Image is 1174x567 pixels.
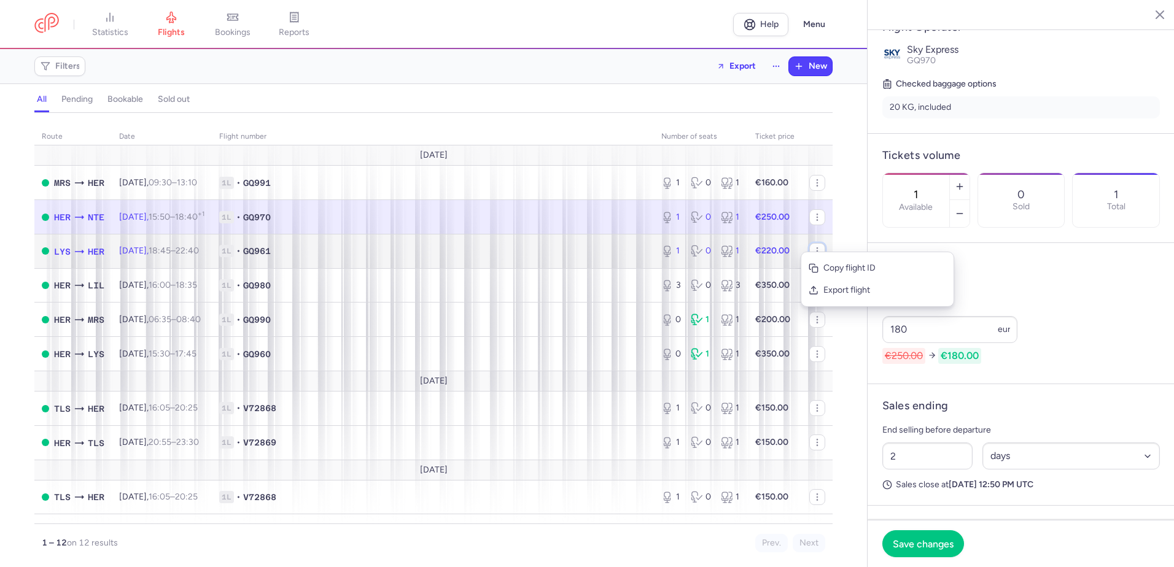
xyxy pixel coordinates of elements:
span: • [236,279,241,291]
time: 17:45 [175,349,196,359]
time: 16:05 [149,403,170,413]
span: [DATE] [420,376,448,386]
a: flights [141,11,202,38]
strong: €350.00 [755,349,790,359]
time: 20:55 [149,437,171,447]
span: • [236,211,241,223]
div: 1 [661,177,681,189]
span: MRS [88,313,104,326]
span: • [236,245,241,257]
strong: €220.00 [755,245,790,256]
div: 1 [721,348,741,360]
h4: all [37,94,47,105]
time: 08:40 [176,314,201,325]
span: on 12 results [67,538,118,548]
span: [DATE], [119,245,199,256]
span: 1L [219,211,234,223]
button: Export [709,56,764,76]
button: Filters [35,57,85,75]
button: Save changes [882,530,964,557]
th: number of seats [654,128,748,146]
strong: €200.00 [755,314,790,325]
span: – [149,403,198,413]
div: 1 [661,245,681,257]
span: – [149,245,199,256]
span: Export flight [823,284,946,296]
time: 16:05 [149,492,170,502]
span: [DATE], [119,212,204,222]
span: GQ991 [243,177,271,189]
span: GQ970 [243,211,271,223]
strong: €150.00 [755,437,788,447]
span: bookings [215,27,251,38]
span: HER [88,245,104,258]
h4: sold out [158,94,190,105]
span: HER [88,176,104,190]
span: – [149,349,196,359]
span: GQ960 [243,348,271,360]
strong: €150.00 [755,403,788,413]
div: 0 [691,279,710,291]
a: statistics [79,11,141,38]
span: [DATE], [119,492,198,502]
span: €250.00 [882,348,925,364]
th: Ticket price [748,128,802,146]
label: Available [899,202,933,212]
h4: Price [882,258,1160,272]
button: Next [793,534,825,552]
span: MRS [54,176,71,190]
span: HER [54,279,71,292]
p: End selling before departure [882,423,1160,438]
time: 20:25 [175,492,198,502]
div: 1 [661,491,681,503]
span: GQ990 [243,314,271,326]
span: – [149,437,199,447]
div: 1 [691,348,710,360]
time: 23:30 [176,437,199,447]
div: 1 [721,491,741,503]
p: Sales close at [882,479,1160,490]
time: 15:30 [149,349,170,359]
span: New [809,61,827,71]
span: GQ961 [243,245,271,257]
strong: €150.00 [755,492,788,502]
strong: [DATE] 12:50 PM UTC [949,479,1033,490]
span: • [236,348,241,360]
div: 0 [661,314,681,326]
button: Export flight [801,279,954,301]
span: – [149,212,204,222]
button: Prev. [755,534,788,552]
span: statistics [92,27,128,38]
span: eur [998,324,1011,334]
span: TLS [88,436,104,450]
p: 0 [1017,188,1025,201]
div: 0 [691,245,710,257]
time: 18:45 [149,245,171,256]
div: 0 [691,436,710,449]
h4: Tickets volume [882,148,1160,163]
time: 13:10 [177,177,197,188]
button: New [789,57,832,75]
span: – [149,177,197,188]
time: 18:35 [176,280,197,290]
div: 1 [721,402,741,414]
div: 0 [691,402,710,414]
span: HER [54,436,71,450]
time: 22:40 [176,245,199,256]
time: 09:30 [149,177,172,188]
div: 1 [721,211,741,223]
a: bookings [202,11,263,38]
p: Sold [1013,202,1030,212]
span: Export [729,61,756,71]
span: • [236,491,241,503]
span: LIL [88,279,104,292]
span: 1L [219,402,234,414]
time: 16:00 [149,280,171,290]
span: 1L [219,436,234,449]
p: Total [1107,202,1125,212]
span: 1L [219,491,234,503]
span: V72868 [243,491,276,503]
h5: Checked baggage options [882,77,1160,91]
time: 20:25 [175,403,198,413]
span: • [236,402,241,414]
